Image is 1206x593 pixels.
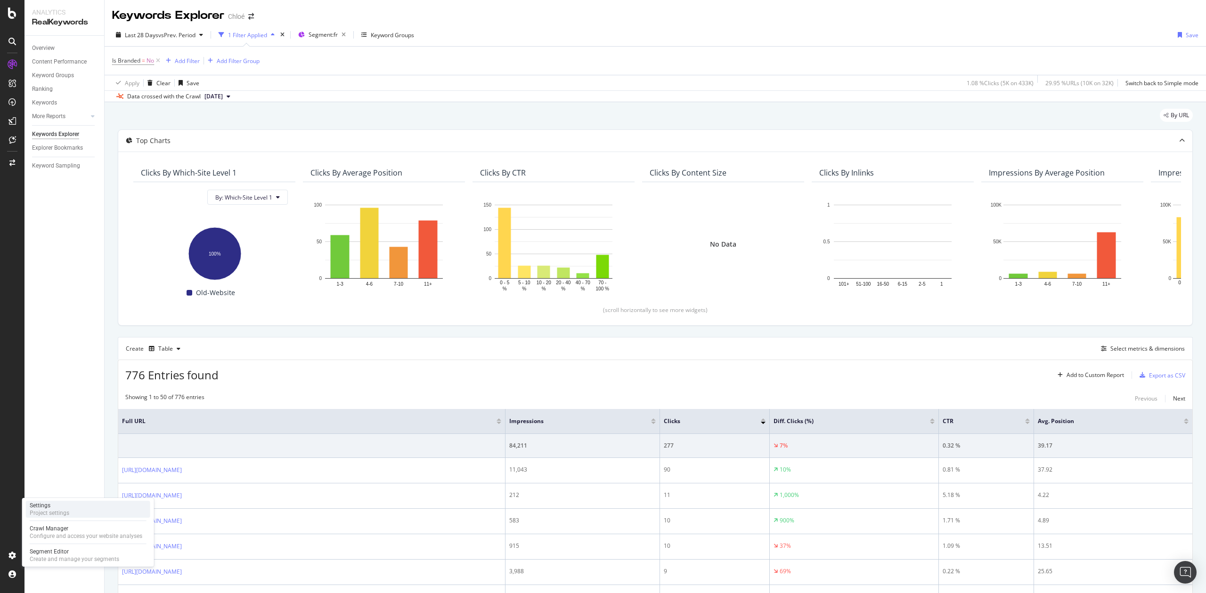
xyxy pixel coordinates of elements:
a: Keyword Sampling [32,161,98,171]
div: Overview [32,43,55,53]
span: By URL [1171,112,1189,118]
div: Keyword Groups [32,71,74,80]
div: 29.95 % URLs ( 10K on 32K ) [1045,79,1114,87]
text: 51-100 [856,281,871,287]
text: 0 [999,276,1002,281]
span: Full URL [122,417,482,425]
text: 0 - 5 [500,280,509,285]
text: 50 [317,239,322,244]
button: By: Which-Site Level 1 [207,190,288,205]
button: Table [145,341,184,356]
text: 101+ [839,281,849,287]
button: Previous [1135,393,1157,404]
text: 7-10 [394,281,403,287]
div: 25.65 [1038,567,1189,576]
div: 915 [509,542,656,550]
div: Previous [1135,394,1157,402]
text: 50 [486,251,492,256]
div: (scroll horizontally to see more widgets) [130,306,1181,314]
div: Apply [125,79,139,87]
div: Keyword Sampling [32,161,80,171]
text: 70 - [598,280,606,285]
div: Chloé [228,12,244,21]
div: Content Performance [32,57,87,67]
text: 6-15 [898,281,907,287]
span: Last 28 Days [125,31,158,39]
div: Segment Editor [30,548,119,555]
text: % [522,286,526,291]
div: Open Intercom Messenger [1174,561,1197,584]
span: Diff. Clicks (%) [774,417,916,425]
a: Ranking [32,84,98,94]
div: 277 [664,441,766,450]
div: 10 [664,516,766,525]
button: Keyword Groups [358,27,418,42]
div: 7% [780,441,788,450]
div: Clicks By CTR [480,168,526,177]
div: Keywords Explorer [32,129,79,139]
text: 1-3 [336,281,343,287]
div: Showing 1 to 50 of 776 entries [125,393,204,404]
svg: A chart. [310,200,457,292]
div: 0.81 % [943,465,1030,474]
span: Impressions [509,417,637,425]
span: 776 Entries found [125,367,219,383]
div: Save [187,79,199,87]
svg: A chart. [480,200,627,292]
text: 100 [483,227,491,232]
span: Is Branded [112,56,140,64]
text: 5 - 10 [518,280,530,285]
a: Keywords [32,98,98,108]
div: 10% [780,465,791,474]
div: 0.22 % [943,567,1030,576]
div: 1.71 % [943,516,1030,525]
button: Apply [112,75,139,90]
svg: A chart. [141,223,288,281]
text: 1 [827,202,830,208]
div: 1.09 % [943,542,1030,550]
div: 37.92 [1038,465,1189,474]
div: Switch back to Simple mode [1125,79,1198,87]
text: 1-3 [1015,281,1022,287]
div: 583 [509,516,656,525]
text: 100K [991,202,1002,208]
button: Segment:fr [294,27,350,42]
button: Switch back to Simple mode [1122,75,1198,90]
div: 5.18 % [943,491,1030,499]
div: Create [126,341,184,356]
text: 0 - 5 [1178,280,1188,285]
svg: A chart. [989,200,1136,292]
div: Clicks By Average Position [310,168,402,177]
text: 0 [319,276,322,281]
text: 50K [1163,239,1171,244]
text: % [503,286,507,291]
div: 9 [664,567,766,576]
button: Save [1174,27,1198,42]
div: times [278,30,286,40]
div: Impressions By Average Position [989,168,1105,177]
div: Ranking [32,84,53,94]
button: [DATE] [201,91,234,102]
a: Segment EditorCreate and manage your segments [26,547,150,564]
text: 11+ [1102,281,1110,287]
button: Add Filter [162,55,200,66]
span: 2025 Sep. 3rd [204,92,223,101]
a: Keywords Explorer [32,129,98,139]
div: A chart. [819,200,966,292]
a: Keyword Groups [32,71,98,80]
div: Keywords Explorer [112,8,224,24]
a: More Reports [32,112,88,121]
text: 0 [1168,276,1171,281]
div: 13.51 [1038,542,1189,550]
div: legacy label [1160,109,1193,122]
div: Clicks By Content Size [650,168,726,177]
div: Settings [30,502,69,509]
a: Explorer Bookmarks [32,143,98,153]
span: vs Prev. Period [158,31,196,39]
text: 2-5 [919,281,926,287]
text: 4-6 [366,281,373,287]
span: = [142,56,145,64]
div: Add Filter [175,57,200,65]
